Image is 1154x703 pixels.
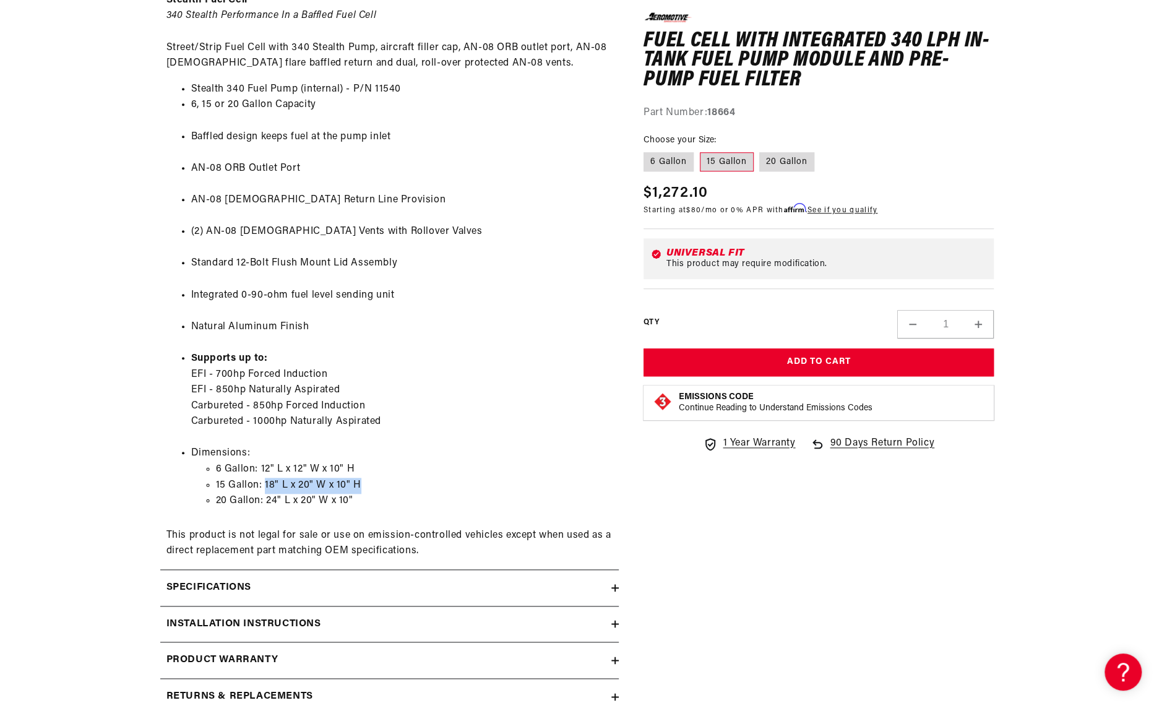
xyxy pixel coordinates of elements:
li: 20 Gallon: 24" L x 20" W x 10" [216,493,613,509]
legend: Choose your Size: [644,133,718,146]
p: This product is not legal for sale or use on emission-controlled vehicles except when used as a d... [166,528,613,559]
span: Affirm [784,204,806,213]
label: 15 Gallon [700,152,754,171]
div: Part Number: [644,105,994,121]
li: Integrated 0-90-ohm fuel level sending unit [191,288,613,319]
summary: Installation Instructions [160,606,619,642]
h2: Installation Instructions [166,616,321,632]
label: QTY [644,317,659,327]
a: 1 Year Warranty [703,435,795,451]
li: 15 Gallon: 18" L x 20" W x 10" H [216,478,613,494]
li: Natural Aluminum Finish [191,319,613,351]
span: $80 [686,207,701,214]
button: Add to Cart [644,348,994,376]
li: EFI - 700hp Forced Induction EFI - 850hp Naturally Aspirated Carbureted - 850hp Forced Induction ... [191,351,613,446]
li: Stealth 340 Fuel Pump (internal) - P/N 11540 [191,82,613,98]
label: 20 Gallon [759,152,814,171]
a: 90 Days Return Policy [810,435,934,464]
li: Standard 12-Bolt Flush Mount Lid Assembly [191,256,613,287]
span: 1 Year Warranty [723,435,795,451]
h2: Product warranty [166,652,278,668]
h2: Specifications [166,580,251,596]
li: (2) AN-08 [DEMOGRAPHIC_DATA] Vents with Rollover Valves [191,224,613,256]
div: This product may require modification. [666,259,987,269]
li: AN-08 [DEMOGRAPHIC_DATA] Return Line Provision [191,192,613,224]
strong: Supports up to: [191,353,268,363]
summary: Product warranty [160,642,619,678]
img: Emissions code [653,391,673,411]
button: Emissions CodeContinue Reading to Understand Emissions Codes [679,391,872,413]
span: $1,272.10 [644,182,708,204]
summary: Specifications [160,570,619,606]
li: AN-08 ORB Outlet Port [191,161,613,192]
em: 340 Stealth Performance In a Baffled Fuel Cell [166,11,377,20]
li: 6, 15 or 20 Gallon Capacity [191,97,613,129]
a: See if you qualify - Learn more about Affirm Financing (opens in modal) [807,207,877,214]
li: Baffled design keeps fuel at the pump inlet [191,129,613,161]
h1: Fuel Cell with Integrated 340 LPH In-Tank Fuel Pump Module and Pre-Pump Fuel Filter [644,31,994,90]
strong: Emissions Code [679,392,754,401]
strong: 18664 [707,108,735,118]
p: Continue Reading to Understand Emissions Codes [679,402,872,413]
span: 90 Days Return Policy [830,435,934,464]
li: Dimensions: [191,446,613,509]
label: 6 Gallon [644,152,694,171]
li: 6 Gallon: 12" L x 12" W x 10" H [216,462,613,478]
div: Universal Fit [666,248,987,258]
p: Starting at /mo or 0% APR with . [644,204,877,216]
